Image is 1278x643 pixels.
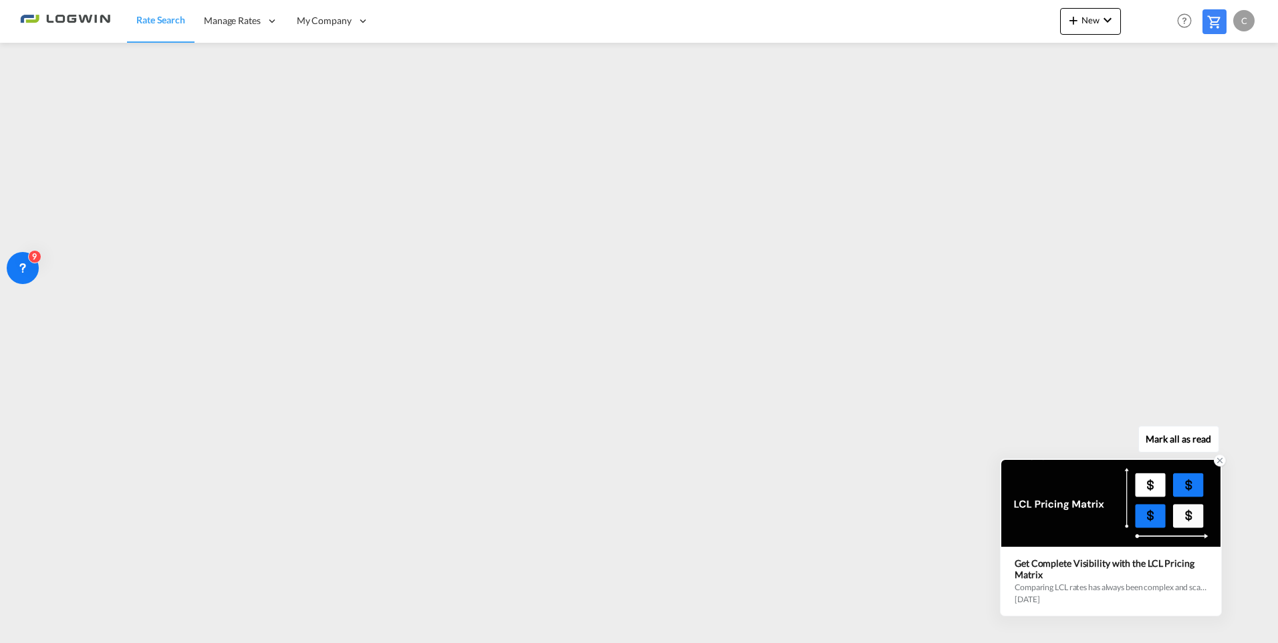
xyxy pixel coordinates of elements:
[204,14,261,27] span: Manage Rates
[1173,9,1202,33] div: Help
[20,6,110,36] img: 2761ae10d95411efa20a1f5e0282d2d7.png
[1065,15,1116,25] span: New
[1065,12,1081,28] md-icon: icon-plus 400-fg
[1233,10,1255,31] div: C
[1100,12,1116,28] md-icon: icon-chevron-down
[1060,8,1121,35] button: icon-plus 400-fgNewicon-chevron-down
[297,14,352,27] span: My Company
[136,14,185,25] span: Rate Search
[1173,9,1196,32] span: Help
